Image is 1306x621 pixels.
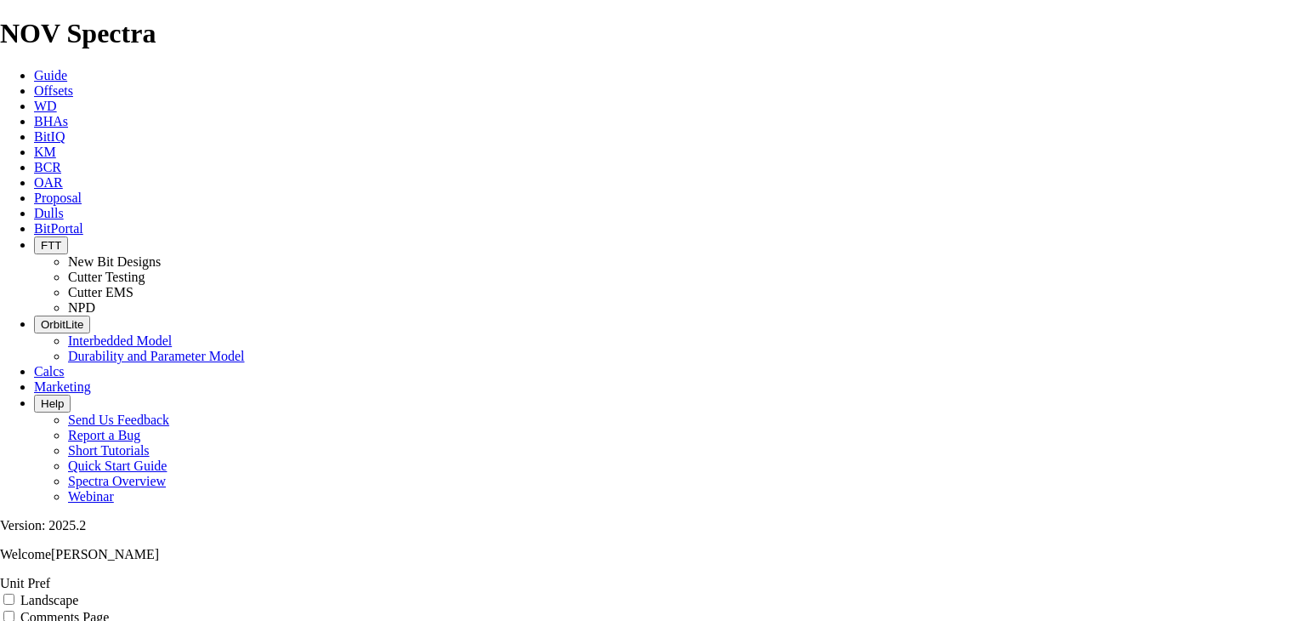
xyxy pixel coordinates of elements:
a: OAR [34,175,63,190]
span: FTT [41,239,61,252]
a: Marketing [34,379,91,394]
a: Offsets [34,83,73,98]
a: NPD [68,300,95,315]
a: Short Tutorials [68,443,150,458]
a: Durability and Parameter Model [68,349,245,363]
a: Dulls [34,206,64,220]
a: Send Us Feedback [68,413,169,427]
a: BitPortal [34,221,83,236]
button: OrbitLite [34,316,90,333]
a: Proposal [34,191,82,205]
a: BitIQ [34,129,65,144]
label: Landscape [20,593,78,607]
button: Help [34,395,71,413]
a: Guide [34,68,67,83]
span: OrbitLite [41,318,83,331]
span: Help [41,397,64,410]
a: Webinar [68,489,114,504]
a: Report a Bug [68,428,140,442]
a: KM [34,145,56,159]
a: Interbedded Model [68,333,172,348]
a: Calcs [34,364,65,379]
span: [PERSON_NAME] [51,547,159,561]
a: BCR [34,160,61,174]
a: Cutter EMS [68,285,133,299]
button: FTT [34,236,68,254]
a: New Bit Designs [68,254,161,269]
a: BHAs [34,114,68,128]
a: Spectra Overview [68,474,166,488]
a: Cutter Testing [68,270,145,284]
a: WD [34,99,57,113]
a: Quick Start Guide [68,459,167,473]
